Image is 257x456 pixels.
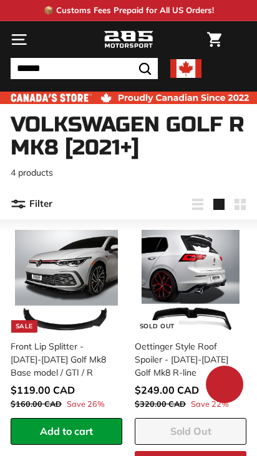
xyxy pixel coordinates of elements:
[202,366,247,406] inbox-online-store-chat: Shopify online store chat
[201,22,228,57] a: Cart
[11,189,52,219] button: Filter
[11,399,62,409] span: $160.00 CAD
[11,418,122,445] button: Add to cart
[135,399,186,409] span: $320.00 CAD
[11,384,75,396] span: $119.00 CAD
[11,58,158,79] input: Search
[135,320,179,333] div: Sold Out
[135,226,246,418] a: Sold Out Oettinger Style Roof Spoiler - [DATE]-[DATE] Golf Mk8 R-line Save 22%
[44,4,214,17] p: 📦 Customs Fees Prepaid for All US Orders!
[11,340,115,379] div: Front Lip Splitter - [DATE]-[DATE] Golf Mk8 Base model / GTI / R
[135,384,199,396] span: $249.00 CAD
[11,113,246,160] h1: Volkswagen Golf R Mk8 [2021+]
[11,166,246,179] p: 4 products
[11,226,122,418] a: Sale Front Lip Splitter - [DATE]-[DATE] Golf Mk8 Base model / GTI / R Save 26%
[40,425,93,437] span: Add to cart
[67,398,105,410] span: Save 26%
[104,29,153,50] img: Logo_285_Motorsport_areodynamics_components
[170,425,211,437] span: Sold Out
[191,398,229,410] span: Save 22%
[11,320,37,333] div: Sale
[135,418,246,445] button: Sold Out
[135,340,239,379] div: Oettinger Style Roof Spoiler - [DATE]-[DATE] Golf Mk8 R-line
